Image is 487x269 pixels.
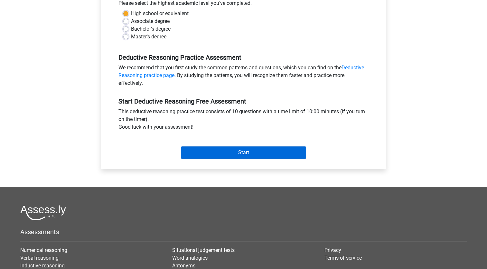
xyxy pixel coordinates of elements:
[172,263,195,269] a: Antonyms
[131,10,189,17] label: High school or equivalent
[131,33,166,41] label: Master's degree
[20,228,467,236] h5: Assessments
[20,263,65,269] a: Inductive reasoning
[114,108,374,134] div: This deductive reasoning practice test consists of 10 questions with a time limit of 10:00 minute...
[20,205,66,220] img: Assessly logo
[114,64,374,90] div: We recommend that you first study the common patterns and questions, which you can find on the . ...
[131,17,170,25] label: Associate degree
[131,25,171,33] label: Bachelor's degree
[324,247,341,253] a: Privacy
[118,54,369,61] h5: Deductive Reasoning Practice Assessment
[172,247,235,253] a: Situational judgement tests
[324,255,362,261] a: Terms of service
[20,255,59,261] a: Verbal reasoning
[172,255,208,261] a: Word analogies
[181,146,306,159] input: Start
[118,97,369,105] h5: Start Deductive Reasoning Free Assessment
[20,247,67,253] a: Numerical reasoning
